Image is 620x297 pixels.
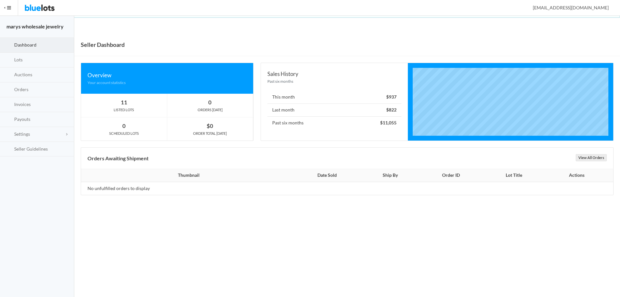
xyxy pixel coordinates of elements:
span: Settings [14,131,30,137]
th: Order ID [419,169,483,182]
th: Ship By [362,169,419,182]
li: This month [267,91,401,104]
strong: $822 [386,107,397,112]
b: Orders Awaiting Shipment [88,155,149,161]
div: SCHEDULED LOTS [81,131,167,136]
ion-icon: flash [5,72,12,78]
a: View All Orders [576,154,607,161]
div: ORDERS [DATE] [167,107,253,113]
th: Date Sold [293,169,362,182]
span: [EMAIL_ADDRESS][DOMAIN_NAME] [526,5,609,10]
span: Invoices [14,101,31,107]
th: Thumbnail [81,169,293,182]
strong: $11,055 [380,120,397,125]
th: Lot Title [483,169,544,182]
ion-icon: cash [5,87,12,93]
ion-icon: clipboard [5,57,12,63]
strong: $937 [386,94,397,100]
th: Actions [544,169,613,182]
span: Orders [14,87,28,92]
strong: 0 [208,99,212,106]
span: Payouts [14,116,30,122]
ion-icon: calculator [5,102,12,108]
div: Your account statistics [88,80,247,86]
li: Last month [267,103,401,117]
ion-icon: cog [5,132,12,138]
div: LISTED LOTS [81,107,167,113]
strong: 0 [122,122,126,129]
span: Auctions [14,72,32,77]
td: No unfulfilled orders to display [81,182,293,195]
div: ORDER TOTAL [DATE] [167,131,253,136]
strong: $0 [207,122,213,129]
ion-icon: speedometer [5,42,12,48]
ion-icon: person [524,5,531,11]
h1: Seller Dashboard [81,40,125,49]
div: Sales History [267,69,401,78]
span: Lots [14,57,23,62]
span: Seller Guidelines [14,146,48,152]
ion-icon: list box [5,146,12,152]
strong: marys wholesale jewelry [6,23,64,29]
ion-icon: paper plane [5,117,12,123]
span: Dashboard [14,42,36,48]
div: Past six months [267,78,401,84]
strong: 11 [121,99,127,106]
li: Past six months [267,116,401,129]
div: Overview [88,71,247,80]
